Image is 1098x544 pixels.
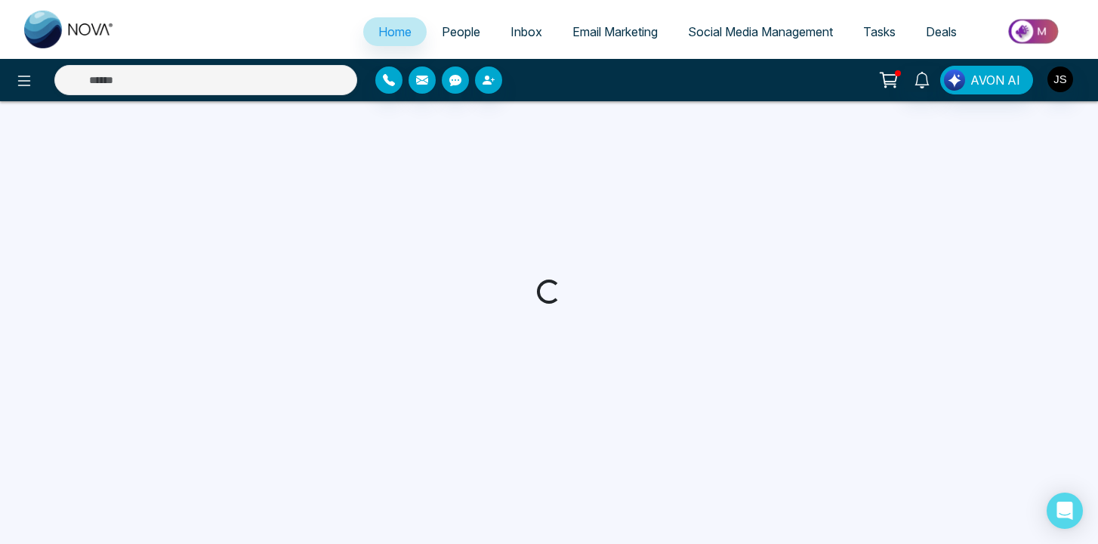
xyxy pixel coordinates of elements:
[427,17,495,46] a: People
[911,17,972,46] a: Deals
[1047,66,1073,92] img: User Avatar
[572,24,658,39] span: Email Marketing
[24,11,115,48] img: Nova CRM Logo
[848,17,911,46] a: Tasks
[926,24,957,39] span: Deals
[557,17,673,46] a: Email Marketing
[944,70,965,91] img: Lead Flow
[979,14,1089,48] img: Market-place.gif
[442,24,480,39] span: People
[673,17,848,46] a: Social Media Management
[378,24,412,39] span: Home
[863,24,896,39] span: Tasks
[970,71,1020,89] span: AVON AI
[510,24,542,39] span: Inbox
[1047,493,1083,529] div: Open Intercom Messenger
[363,17,427,46] a: Home
[495,17,557,46] a: Inbox
[688,24,833,39] span: Social Media Management
[940,66,1033,94] button: AVON AI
